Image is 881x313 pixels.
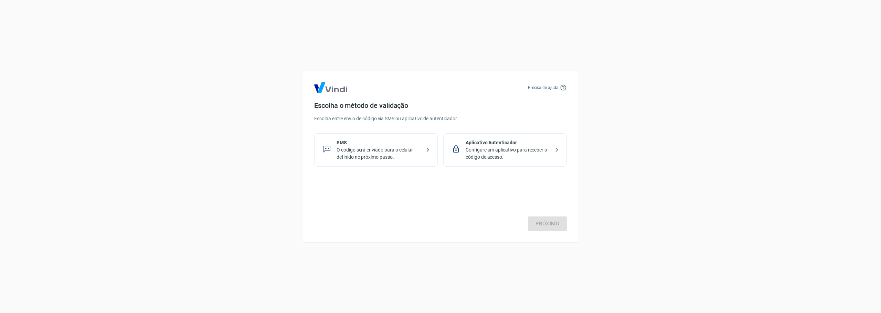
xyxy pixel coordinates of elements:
[443,133,567,167] div: Aplicativo AutenticadorConfigure um aplicativo para receber o código de acesso.
[314,82,347,93] img: Logo Vind
[337,146,421,161] p: O código será enviado para o celular definido no próximo passo.
[314,133,438,167] div: SMSO código será enviado para o celular definido no próximo passo.
[314,115,567,122] p: Escolha entre envio de código via SMS ou aplicativo de autenticador.
[314,101,567,110] h4: Escolha o método de validação
[528,85,559,91] p: Precisa de ajuda
[466,146,550,161] p: Configure um aplicativo para receber o código de acesso.
[337,139,421,146] p: SMS
[466,139,550,146] p: Aplicativo Autenticador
